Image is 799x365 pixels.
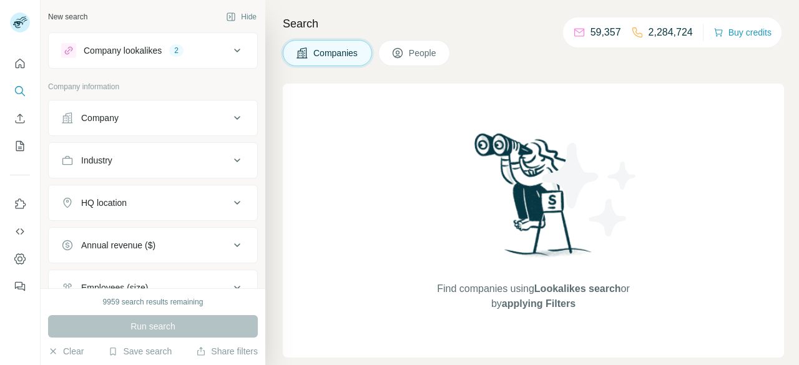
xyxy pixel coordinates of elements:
[81,197,127,209] div: HQ location
[502,298,576,309] span: applying Filters
[534,283,621,294] span: Lookalikes search
[49,36,257,66] button: Company lookalikes2
[534,134,646,246] img: Surfe Illustration - Stars
[48,81,258,92] p: Company information
[81,281,148,294] div: Employees (size)
[49,188,257,218] button: HQ location
[10,248,30,270] button: Dashboard
[433,281,633,311] span: Find companies using or by
[10,135,30,157] button: My lists
[81,239,155,251] div: Annual revenue ($)
[48,345,84,358] button: Clear
[409,47,438,59] span: People
[10,107,30,130] button: Enrich CSV
[49,145,257,175] button: Industry
[649,25,693,40] p: 2,284,724
[81,154,112,167] div: Industry
[713,24,772,41] button: Buy credits
[103,296,203,308] div: 9959 search results remaining
[196,345,258,358] button: Share filters
[108,345,172,358] button: Save search
[217,7,265,26] button: Hide
[283,15,784,32] h4: Search
[10,52,30,75] button: Quick start
[49,273,257,303] button: Employees (size)
[169,45,184,56] div: 2
[48,11,87,22] div: New search
[10,193,30,215] button: Use Surfe on LinkedIn
[49,230,257,260] button: Annual revenue ($)
[313,47,359,59] span: Companies
[84,44,162,57] div: Company lookalikes
[49,103,257,133] button: Company
[469,130,599,269] img: Surfe Illustration - Woman searching with binoculars
[10,80,30,102] button: Search
[10,275,30,298] button: Feedback
[81,112,119,124] div: Company
[10,220,30,243] button: Use Surfe API
[591,25,621,40] p: 59,357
